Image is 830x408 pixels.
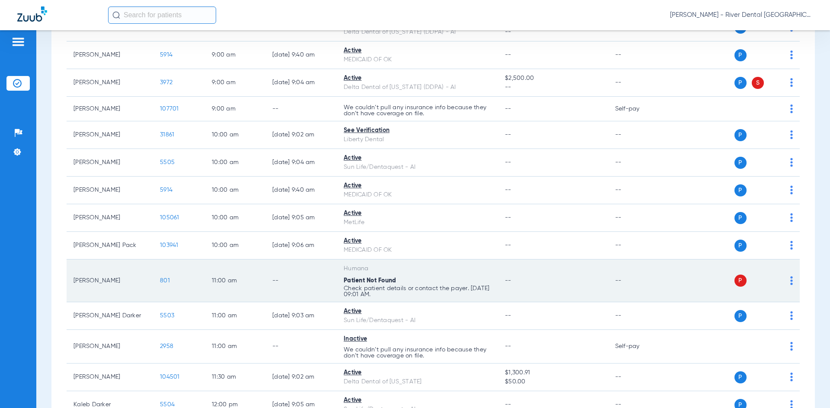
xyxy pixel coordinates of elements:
[608,41,667,69] td: --
[608,302,667,330] td: --
[67,149,153,177] td: [PERSON_NAME]
[505,402,511,408] span: --
[344,285,491,297] p: Check patient details or contact the payer. [DATE] 09:01 AM.
[112,11,120,19] img: Search Icon
[160,159,175,165] span: 5505
[608,69,667,97] td: --
[734,310,747,322] span: P
[505,159,511,165] span: --
[344,335,491,344] div: Inactive
[67,204,153,232] td: [PERSON_NAME]
[608,149,667,177] td: --
[205,259,265,302] td: 11:00 AM
[734,371,747,383] span: P
[608,121,667,149] td: --
[205,177,265,204] td: 10:00 AM
[734,49,747,61] span: P
[160,215,179,221] span: 105061
[205,41,265,69] td: 9:00 AM
[265,330,337,364] td: --
[505,278,511,284] span: --
[608,177,667,204] td: --
[344,135,491,144] div: Liberty Dental
[160,242,179,248] span: 103941
[344,396,491,405] div: Active
[344,264,491,273] div: Humana
[505,313,511,319] span: --
[67,41,153,69] td: [PERSON_NAME]
[505,368,601,377] span: $1,300.91
[790,158,793,167] img: group-dot-blue.svg
[608,232,667,259] td: --
[108,6,216,24] input: Search for patients
[205,97,265,121] td: 9:00 AM
[205,69,265,97] td: 9:00 AM
[608,364,667,391] td: --
[67,232,153,259] td: [PERSON_NAME] Pack
[790,130,793,139] img: group-dot-blue.svg
[505,52,511,58] span: --
[17,6,47,22] img: Zuub Logo
[205,364,265,391] td: 11:30 AM
[734,157,747,169] span: P
[344,209,491,218] div: Active
[344,218,491,227] div: MetLife
[265,121,337,149] td: [DATE] 9:02 AM
[11,37,25,47] img: hamburger-icon
[160,79,172,85] span: 3972
[790,241,793,250] img: group-dot-blue.svg
[505,215,511,221] span: --
[205,204,265,232] td: 10:00 AM
[505,74,601,83] span: $2,500.00
[344,368,491,377] div: Active
[205,149,265,177] td: 10:00 AM
[608,204,667,232] td: --
[160,313,174,319] span: 5503
[344,126,491,135] div: See Verification
[265,41,337,69] td: [DATE] 9:40 AM
[67,121,153,149] td: [PERSON_NAME]
[344,246,491,255] div: MEDICAID OF OK
[734,77,747,89] span: P
[790,311,793,320] img: group-dot-blue.svg
[160,278,170,284] span: 801
[344,307,491,316] div: Active
[265,97,337,121] td: --
[344,163,491,172] div: Sun Life/Dentaquest - AI
[265,259,337,302] td: --
[265,232,337,259] td: [DATE] 9:06 AM
[790,373,793,381] img: group-dot-blue.svg
[790,78,793,87] img: group-dot-blue.svg
[734,212,747,224] span: P
[265,69,337,97] td: [DATE] 9:04 AM
[505,242,511,248] span: --
[790,186,793,194] img: group-dot-blue.svg
[265,177,337,204] td: [DATE] 9:40 AM
[505,132,511,138] span: --
[344,74,491,83] div: Active
[790,342,793,351] img: group-dot-blue.svg
[344,55,491,64] div: MEDICAID OF OK
[752,77,764,89] span: S
[790,104,793,113] img: group-dot-blue.svg
[344,181,491,190] div: Active
[790,51,793,59] img: group-dot-blue.svg
[67,364,153,391] td: [PERSON_NAME]
[344,154,491,163] div: Active
[344,377,491,386] div: Delta Dental of [US_STATE]
[265,149,337,177] td: [DATE] 9:04 AM
[344,190,491,199] div: MEDICAID OF OK
[608,97,667,121] td: Self-pay
[344,347,491,359] p: We couldn’t pull any insurance info because they don’t have coverage on file.
[344,237,491,246] div: Active
[160,106,179,112] span: 107701
[67,177,153,204] td: [PERSON_NAME]
[505,377,601,386] span: $50.00
[734,129,747,141] span: P
[505,28,601,37] span: --
[344,28,491,37] div: Delta Dental of [US_STATE] (DDPA) - AI
[790,276,793,285] img: group-dot-blue.svg
[344,316,491,325] div: Sun Life/Dentaquest - AI
[734,240,747,252] span: P
[608,259,667,302] td: --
